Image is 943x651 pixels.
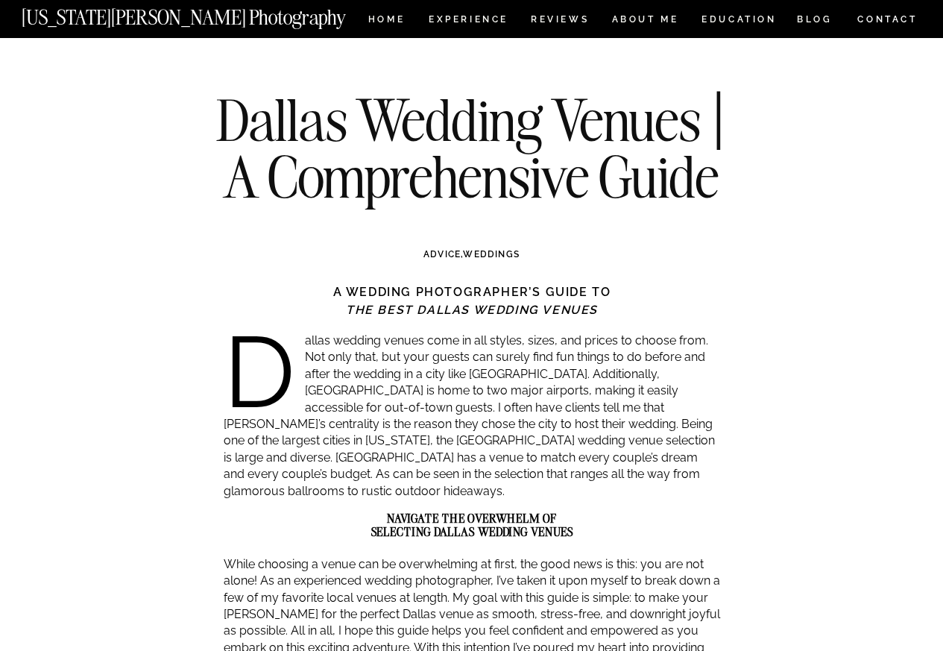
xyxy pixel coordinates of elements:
[255,248,689,261] h3: ,
[224,333,721,500] p: Dallas wedding venues come in all styles, sizes, and prices to choose from. Not only that, but yo...
[463,249,520,260] a: WEDDINGS
[333,285,611,299] strong: A WEDDING PHOTOGRAPHER’S GUIDE TO
[371,511,573,539] strong: NAVIGATE THE OVERWHELM OF SELECTING DALLAS WEDDING VENUES
[22,7,396,20] a: [US_STATE][PERSON_NAME] Photography
[429,15,507,28] a: Experience
[700,15,778,28] a: EDUCATION
[365,15,408,28] a: HOME
[423,249,461,260] a: ADVICE
[857,11,918,28] a: CONTACT
[611,15,679,28] a: ABOUT ME
[531,15,587,28] a: REVIEWS
[346,303,598,317] strong: THE BEST DALLAS WEDDING VENUES
[201,92,742,204] h1: Dallas Wedding Venues | A Comprehensive Guide
[797,15,833,28] a: BLOG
